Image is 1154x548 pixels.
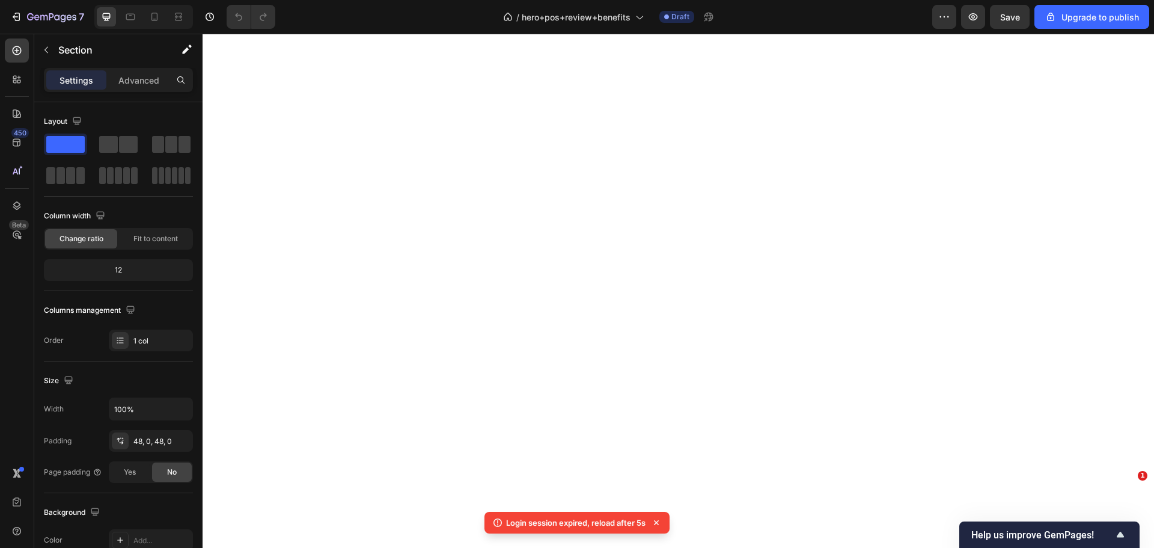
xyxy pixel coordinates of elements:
[44,114,84,130] div: Layout
[44,335,64,346] div: Order
[44,467,102,478] div: Page padding
[79,10,84,24] p: 7
[44,373,76,389] div: Size
[44,404,64,414] div: Width
[1113,489,1142,518] iframe: Intercom live chat
[1000,12,1020,22] span: Save
[1138,471,1147,481] span: 1
[203,34,1154,548] iframe: Design area
[990,5,1030,29] button: Save
[44,505,102,521] div: Background
[44,303,138,319] div: Columns management
[46,262,191,279] div: 12
[133,436,190,447] div: 48, 0, 48, 0
[227,5,275,29] div: Undo/Redo
[133,336,190,346] div: 1 col
[44,436,72,446] div: Padding
[118,74,159,87] p: Advanced
[60,74,93,87] p: Settings
[44,208,108,224] div: Column width
[167,467,177,478] span: No
[60,233,103,244] span: Change ratio
[9,220,29,230] div: Beta
[109,398,192,420] input: Auto
[522,11,630,23] span: hero+pos+review+benefits
[1034,5,1149,29] button: Upgrade to publish
[1045,11,1139,23] div: Upgrade to publish
[506,517,646,529] p: Login session expired, reload after 5s
[124,467,136,478] span: Yes
[44,535,63,546] div: Color
[133,233,178,244] span: Fit to content
[971,529,1113,541] span: Help us improve GemPages!
[5,5,90,29] button: 7
[671,11,689,22] span: Draft
[971,528,1128,542] button: Show survey - Help us improve GemPages!
[516,11,519,23] span: /
[133,535,190,546] div: Add...
[11,128,29,138] div: 450
[58,43,157,57] p: Section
